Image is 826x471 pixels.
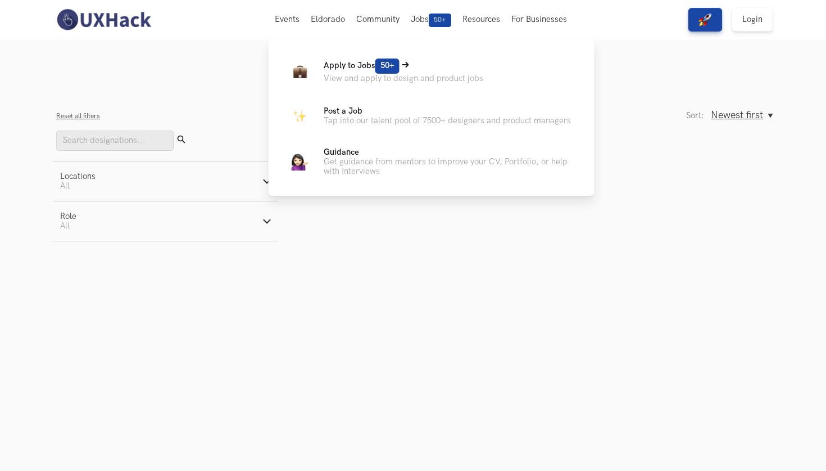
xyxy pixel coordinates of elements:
[60,212,76,221] div: Role
[60,181,70,191] span: All
[287,102,577,129] a: ParkingPost a JobTap into our talent pool of 7500+ designers and product managers
[60,221,70,231] span: All
[698,13,712,26] img: rocket
[292,154,308,171] img: Guidance
[324,147,359,157] span: Guidance
[197,50,629,81] ul: Tabs Interface
[711,109,763,121] span: Newest first
[293,64,307,78] img: Briefcase
[429,14,451,27] span: 50+
[293,109,307,123] img: Parking
[686,111,704,120] label: Sort:
[324,74,483,83] p: View and apply to design and product jobs
[324,116,571,125] p: Tap into our talent pool of 7500+ designers and product managers
[287,57,577,84] a: BriefcaseApply to Jobs50+View and apply to design and product jobs
[56,131,174,151] input: Search
[324,157,577,176] p: Get guidance from mentors to improve your CV, Portfolio, or help with Interviews
[375,59,400,74] span: 50+
[711,109,773,121] button: Newest first, Sort:
[53,201,278,241] button: RoleAll
[53,162,278,201] button: LocationsAll
[324,61,400,70] span: Apply to Jobs
[732,8,773,32] a: Login
[287,147,577,176] a: GuidanceGuidanceGet guidance from mentors to improve your CV, Portfolio, or help with Interviews
[56,112,100,120] button: Reset all filters
[60,172,96,181] div: Locations
[53,8,153,32] img: UXHack-logo.png
[324,106,362,116] span: Post a Job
